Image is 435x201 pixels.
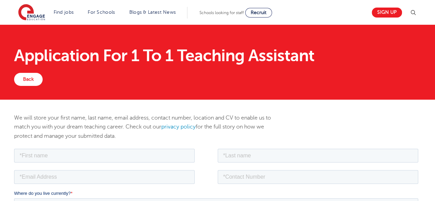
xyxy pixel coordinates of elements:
a: Find jobs [54,10,74,15]
a: Sign up [372,8,402,18]
a: Blogs & Latest News [129,10,176,15]
a: Recruit [245,8,272,18]
span: Recruit [251,10,267,15]
h1: Application For 1 To 1 Teaching Assistant [14,47,421,64]
p: We will store your first name, last name, email address, contact number, location and CV to enabl... [14,113,282,141]
span: Schools looking for staff [199,10,244,15]
a: For Schools [88,10,115,15]
a: Back [14,73,43,86]
a: privacy policy [161,124,196,130]
input: *Last name [204,1,404,15]
input: Subscribe to updates from Engage [2,180,6,184]
img: Engage Education [18,4,45,21]
span: Subscribe to updates from Engage [8,180,77,185]
input: *Contact Number [204,23,404,36]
